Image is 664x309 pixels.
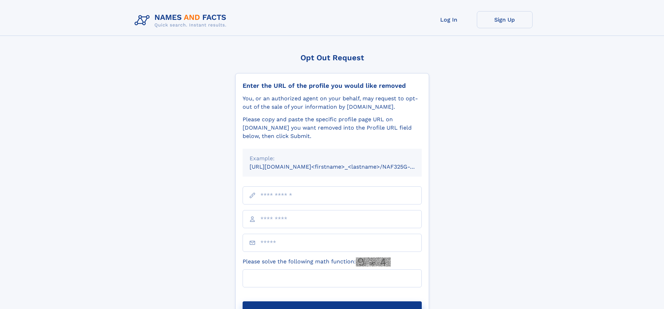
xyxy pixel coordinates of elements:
[477,11,533,28] a: Sign Up
[243,82,422,90] div: Enter the URL of the profile you would like removed
[243,94,422,111] div: You, or an authorized agent on your behalf, may request to opt-out of the sale of your informatio...
[132,11,232,30] img: Logo Names and Facts
[243,115,422,140] div: Please copy and paste the specific profile page URL on [DOMAIN_NAME] you want removed into the Pr...
[421,11,477,28] a: Log In
[250,154,415,163] div: Example:
[250,163,435,170] small: [URL][DOMAIN_NAME]<firstname>_<lastname>/NAF325G-xxxxxxxx
[235,53,429,62] div: Opt Out Request
[243,257,391,266] label: Please solve the following math function:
